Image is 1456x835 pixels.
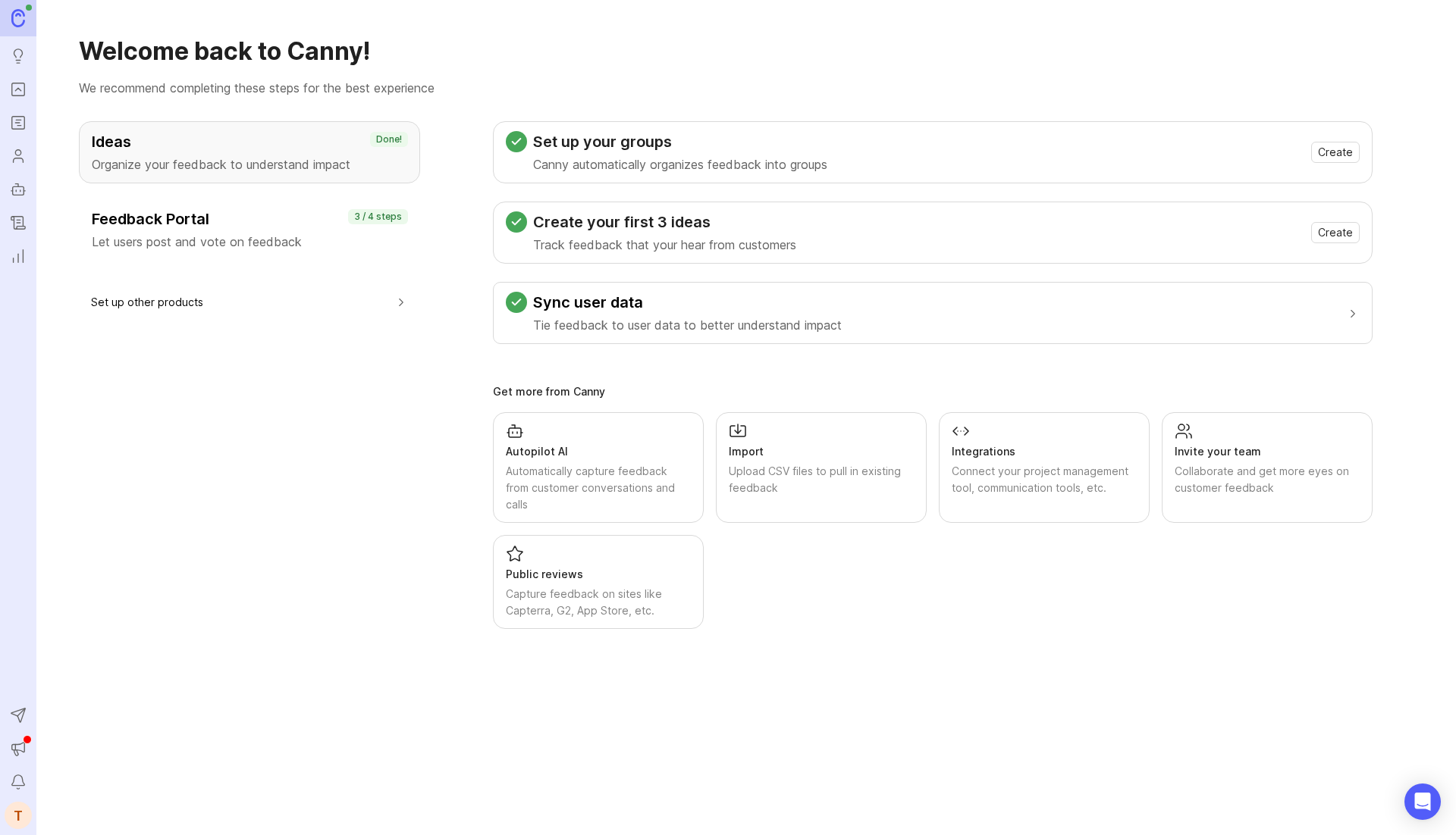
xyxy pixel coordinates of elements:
[533,211,796,233] h3: Create your first 3 ideas
[5,176,32,203] a: Autopilot
[79,36,1414,67] h1: Welcome back to Canny!
[354,211,402,223] p: 3 / 4 steps
[5,242,32,270] a: Reporting
[952,443,1137,460] div: Integrations
[493,386,1373,397] div: Get more from Canny
[506,586,691,619] div: Capture feedback on sites like Capterra, G2, App Store, etc.
[1311,222,1360,243] button: Create
[92,131,407,152] h3: Ideas
[1318,225,1353,240] span: Create
[1175,463,1360,496] div: Collaborate and get more eyes on customer feedback
[952,463,1137,496] div: Connect your project management tool, communication tools, etc.
[5,76,32,103] a: Portal
[79,199,420,261] button: Feedback PortalLet users post and vote on feedback3 / 4 steps
[11,9,25,27] img: Canny Home
[5,768,32,796] button: Notifications
[506,566,691,583] div: Public reviews
[1404,783,1441,820] div: Open Intercom Messenger
[533,236,796,254] p: Track feedback that your hear from customers
[1175,443,1360,460] div: Invite your team
[729,463,914,496] div: Upload CSV files to pull in existing feedback
[92,155,407,174] p: Organize your feedback to understand impact
[506,283,1360,343] button: Sync user dataTie feedback to user data to better understand impact
[376,133,402,145] p: Done!
[506,443,691,460] div: Autopilot AI
[493,412,704,523] a: Autopilot AIAutomatically capture feedback from customer conversations and calls
[1318,145,1353,160] span: Create
[533,155,827,174] p: Canny automatically organizes feedback into groups
[92,233,407,251] p: Let users post and vote on feedback
[533,131,827,152] h3: Set up your groups
[1162,412,1373,523] a: Invite your teamCollaborate and get more eyes on customer feedback
[506,463,691,513] div: Automatically capture feedback from customer conversations and calls
[533,316,842,334] p: Tie feedback to user data to better understand impact
[5,109,32,136] a: Roadmaps
[716,412,927,523] a: ImportUpload CSV files to pull in existing feedback
[493,535,704,629] a: Public reviewsCapture feedback on sites like Capterra, G2, App Store, etc.
[5,209,32,236] a: Changelog
[729,443,914,460] div: Import
[91,285,408,319] button: Set up other products
[939,412,1150,523] a: IntegrationsConnect your project management tool, communication tools, etc.
[5,42,32,70] a: Ideas
[79,79,1414,97] p: We recommend completing these steps for the best experience
[5,735,32,762] button: Announcements
[92,208,407,230] h3: Feedback Portal
[5,142,32,170] a: Users
[1311,142,1360,163] button: Create
[5,802,32,829] button: T
[533,292,842,313] h3: Sync user data
[79,121,420,183] button: IdeasOrganize your feedback to understand impactDone!
[5,702,32,729] button: Send to Autopilot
